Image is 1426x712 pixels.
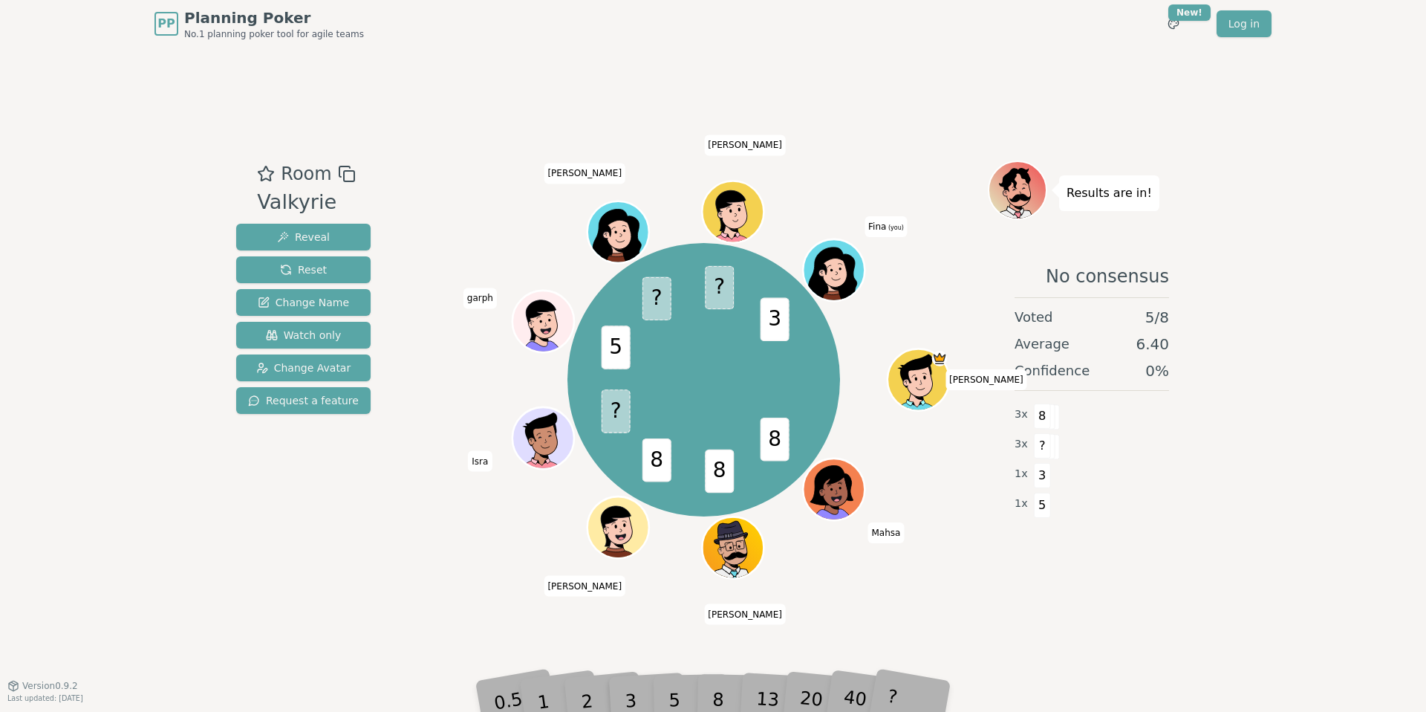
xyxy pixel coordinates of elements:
button: Add as favourite [257,161,275,187]
span: 8 [761,418,789,462]
button: New! [1160,10,1187,37]
span: PP [157,15,175,33]
a: Log in [1217,10,1272,37]
span: 8 [642,438,671,482]
span: ? [602,390,631,434]
span: Confidence [1015,360,1090,381]
span: 5 [1034,493,1051,518]
span: 3 [761,298,789,342]
span: Click to change your name [704,604,786,625]
span: (you) [886,224,904,231]
span: Version 0.9.2 [22,680,78,692]
button: Watch only [236,322,371,349]
button: Reveal [236,224,371,250]
span: Watch only [266,328,342,343]
span: Click to change your name [945,369,1027,390]
span: Click to change your name [704,135,786,155]
span: Request a feature [248,393,359,408]
button: Change Name [236,289,371,316]
span: No consensus [1046,265,1169,288]
span: Click to change your name [544,575,625,596]
span: Click to change your name [544,163,625,184]
span: 3 x [1015,436,1028,453]
span: ? [1034,433,1051,459]
span: 3 [1034,463,1051,488]
span: 0 % [1145,360,1169,381]
span: ? [706,266,735,310]
span: 3 x [1015,407,1028,423]
span: Planning Poker [184,7,364,28]
div: New! [1168,4,1211,21]
span: Click to change your name [463,288,497,308]
button: Version0.9.2 [7,680,78,692]
span: 5 / 8 [1145,307,1169,328]
span: Average [1015,334,1069,355]
span: 1 x [1015,496,1028,512]
span: Reveal [277,230,330,245]
span: 6.40 [1136,334,1169,355]
button: Reset [236,256,371,283]
button: Request a feature [236,387,371,414]
span: Click to change your name [865,216,908,237]
span: Reset [280,262,327,277]
span: 1 x [1015,466,1028,482]
span: Click to change your name [867,522,904,543]
span: 8 [706,450,735,493]
span: ? [642,277,671,321]
button: Change Avatar [236,355,371,381]
span: Maanya is the host [932,351,948,366]
span: Change Avatar [256,360,351,375]
span: Voted [1015,307,1053,328]
span: Change Name [258,295,349,310]
span: Last updated: [DATE] [7,694,83,702]
p: Results are in! [1067,183,1152,204]
span: 8 [1034,404,1051,429]
span: 5 [602,326,631,370]
span: Room [281,161,331,187]
button: Click to change your avatar [805,241,863,299]
div: Valkyrie [257,187,355,218]
span: Click to change your name [468,451,492,472]
a: PPPlanning PokerNo.1 planning poker tool for agile teams [154,7,364,40]
span: No.1 planning poker tool for agile teams [184,28,364,40]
